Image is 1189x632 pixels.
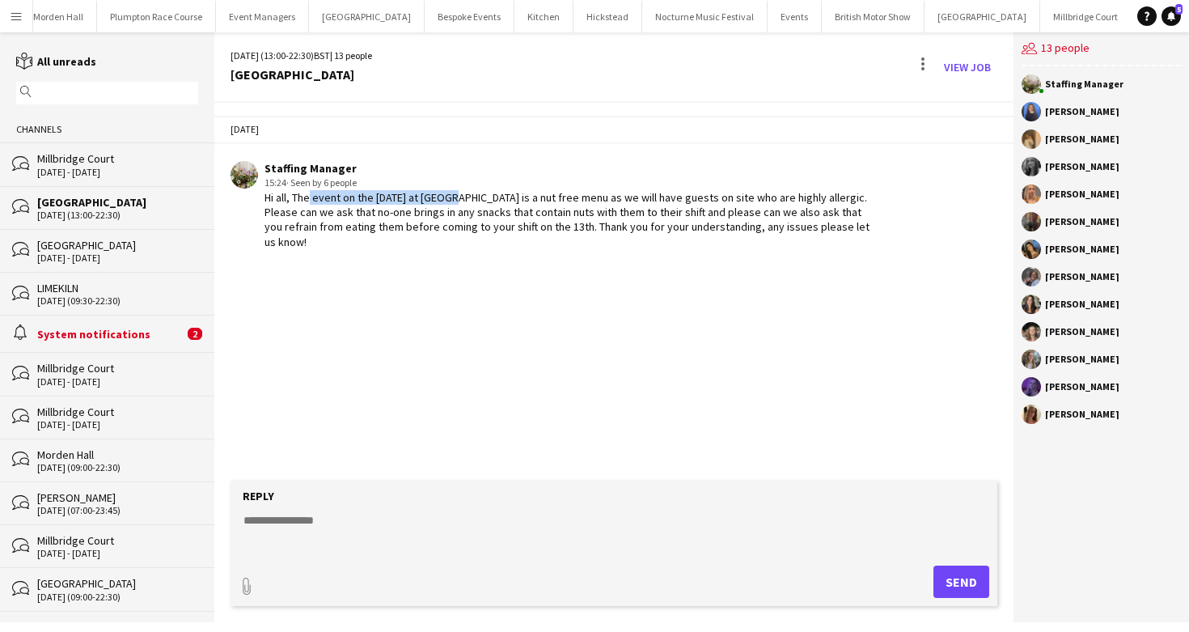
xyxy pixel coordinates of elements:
div: Millbridge Court [37,151,198,166]
span: 2 [188,328,202,340]
div: [PERSON_NAME] [1045,354,1119,364]
div: Millbridge Court [37,405,198,419]
div: [PERSON_NAME] [1045,244,1119,254]
div: [DATE] - [DATE] [37,548,198,559]
button: Events [768,1,822,32]
div: [DATE] (07:00-23:45) [37,505,198,516]
div: [DATE] (09:00-22:30) [37,592,198,603]
div: System notifications [37,327,184,341]
a: 5 [1161,6,1181,26]
div: [PERSON_NAME] [1045,107,1119,117]
div: [GEOGRAPHIC_DATA] [37,195,198,210]
div: [PERSON_NAME] [1045,299,1119,309]
button: British Motor Show [822,1,925,32]
div: Morden Hall [37,447,198,462]
div: [PERSON_NAME] [37,490,198,505]
div: Millbridge Court [37,533,198,548]
div: [DATE] (13:00-22:30) [37,210,198,221]
div: [DATE] - [DATE] [37,419,198,431]
div: [DATE] (09:30-22:30) [37,295,198,307]
button: Morden Hall [20,1,97,32]
div: [DATE] - [DATE] [37,252,198,264]
button: [GEOGRAPHIC_DATA] [925,1,1040,32]
button: Plumpton Race Course [97,1,216,32]
div: [GEOGRAPHIC_DATA] [37,238,198,252]
span: BST [314,49,330,62]
div: [PERSON_NAME] [1045,327,1119,337]
button: Millbridge Court [1040,1,1132,32]
div: LIMEKILN [37,281,198,295]
button: Event Managers [216,1,309,32]
div: [PERSON_NAME] [1045,189,1119,199]
div: [GEOGRAPHIC_DATA] [231,67,372,82]
button: Bespoke Events [425,1,514,32]
a: All unreads [16,54,96,69]
div: [PERSON_NAME] [1045,217,1119,227]
button: [GEOGRAPHIC_DATA] [309,1,425,32]
div: Staffing Manager [264,161,870,176]
div: [PERSON_NAME] [1045,382,1119,392]
div: [PERSON_NAME] [1045,162,1119,172]
div: 13 people [1022,32,1181,66]
div: [GEOGRAPHIC_DATA] [37,576,198,591]
div: [PERSON_NAME] [1045,272,1119,282]
div: 15:24 [264,176,870,190]
div: [DATE] (13:00-22:30) | 13 people [231,49,372,63]
div: [DATE] - [DATE] [37,376,198,388]
button: Kitchen [514,1,573,32]
span: 5 [1175,4,1183,15]
button: Hickstead [573,1,642,32]
div: [PERSON_NAME] [1045,134,1119,144]
div: [DATE] (09:00-22:30) [37,462,198,473]
div: Hi all, The event on the [DATE] at [GEOGRAPHIC_DATA] is a nut free menu as we will have guests on... [264,190,870,249]
div: [DATE] - [DATE] [37,167,198,178]
button: Send [933,566,989,598]
a: View Job [937,54,997,80]
div: Staffing Manager [1045,79,1123,89]
div: [DATE] [214,116,1013,143]
button: Nocturne Music Festival [642,1,768,32]
div: Millbridge Court [37,361,198,375]
div: [PERSON_NAME] [1045,409,1119,419]
label: Reply [243,489,274,503]
span: · Seen by 6 people [286,176,357,189]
